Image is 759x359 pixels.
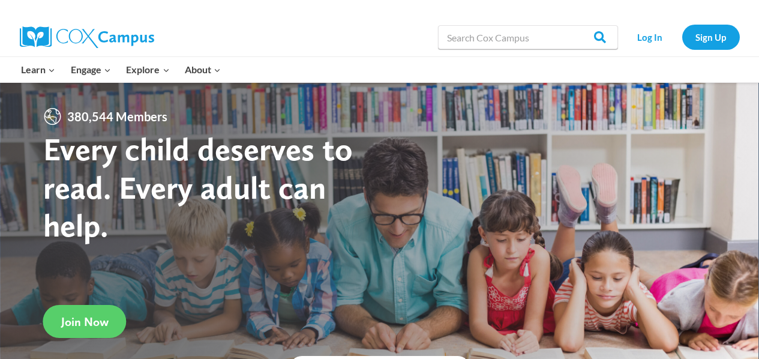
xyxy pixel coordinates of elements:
[21,62,55,77] span: Learn
[61,315,109,329] span: Join Now
[43,130,353,244] strong: Every child deserves to read. Every adult can help.
[71,62,111,77] span: Engage
[624,25,740,49] nav: Secondary Navigation
[126,62,169,77] span: Explore
[624,25,676,49] a: Log In
[20,26,154,48] img: Cox Campus
[682,25,740,49] a: Sign Up
[43,305,127,338] a: Join Now
[185,62,221,77] span: About
[438,25,618,49] input: Search Cox Campus
[62,107,172,126] span: 380,544 Members
[14,57,229,82] nav: Primary Navigation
